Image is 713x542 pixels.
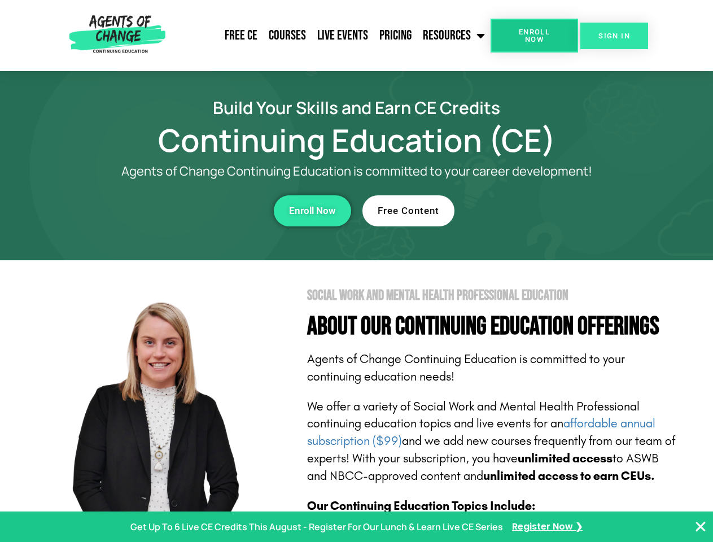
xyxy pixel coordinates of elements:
h2: Build Your Skills and Earn CE Credits [35,99,679,116]
nav: Menu [170,21,491,50]
a: Enroll Now [491,19,578,53]
b: Our Continuing Education Topics Include: [307,499,535,513]
a: Courses [263,21,312,50]
p: Get Up To 6 Live CE Credits This August - Register For Our Lunch & Learn Live CE Series [130,519,503,535]
a: Register Now ❯ [512,519,583,535]
a: Enroll Now [274,195,351,226]
b: unlimited access to earn CEUs. [483,469,655,483]
p: We offer a variety of Social Work and Mental Health Professional continuing education topics and ... [307,398,679,485]
p: Agents of Change Continuing Education is committed to your career development! [80,164,633,178]
span: Agents of Change Continuing Education is committed to your continuing education needs! [307,352,625,384]
h1: Continuing Education (CE) [35,127,679,153]
button: Close Banner [694,520,707,534]
a: Free Content [362,195,454,226]
h2: Social Work and Mental Health Professional Education [307,289,679,303]
h4: About Our Continuing Education Offerings [307,314,679,339]
a: Resources [417,21,491,50]
span: Free Content [378,206,439,216]
span: Enroll Now [509,28,560,43]
span: SIGN IN [598,32,630,40]
a: Live Events [312,21,374,50]
span: Enroll Now [289,206,336,216]
a: Pricing [374,21,417,50]
a: SIGN IN [580,23,648,49]
b: unlimited access [518,451,613,466]
a: Free CE [219,21,263,50]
